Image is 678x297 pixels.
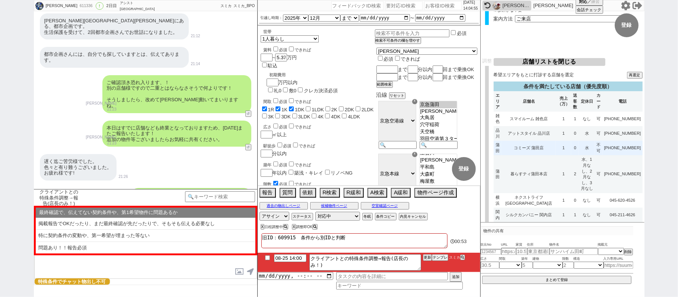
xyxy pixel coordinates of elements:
input: できれば [289,162,294,166]
td: アットスタイル 品川店 [502,126,556,141]
th: 売上 （万） [556,91,571,112]
span: 回まで乗換OK [443,74,474,80]
label: 礼0 [274,88,281,93]
span: 必須 [279,182,287,186]
button: A緩和 [391,188,411,198]
button: 更新 [423,254,432,261]
button: 候補物件ページ [310,202,359,210]
div: 611336 [77,3,94,9]
button: ステータス [292,213,313,220]
option: 梅屋敷 [420,178,457,185]
span: 最終確認で、伝えてない契約条件や、第1希望物件に問題あるか [39,210,178,215]
span: スミカ [448,255,460,259]
td: 1 [556,141,571,155]
div: 広さ [264,122,375,130]
span: 案内方法 [494,16,513,22]
div: 本日はすでに店舗なども終業となっておりますため、[DATE]またご報告いたします！ 追加の物件等ございましたらお気軽に共有ください。 [102,121,251,147]
div: ㎡以上 [261,122,375,138]
p: [PERSON_NAME] [86,134,117,140]
button: 検索不可条件の欄を増やす [375,37,421,44]
span: 沿線 [376,92,388,98]
div: まで 分以内 [376,73,477,81]
input: フィードバックID検索 [331,1,383,10]
button: 削除 [624,249,633,255]
label: 4K [318,114,324,119]
input: 30.5 [481,262,499,269]
button: リセット [389,92,405,99]
div: 階数 [264,180,375,187]
input: できれば [293,143,298,147]
div: 万円以内 [267,69,338,94]
input: 10.5 [516,248,527,255]
td: 1 [556,126,571,141]
button: 再選定 [627,72,643,79]
div: 日程調整中 [261,225,290,229]
label: できれば [292,144,315,148]
label: 〜 [411,16,414,20]
div: 築年 [264,160,375,168]
div: アシスト[GEOGRAPHIC_DATA][PERSON_NAME] [120,0,157,12]
td: 可 [595,112,603,126]
button: 店舗リストを閉じる [494,58,605,66]
div: [PERSON_NAME][GEOGRAPHIC_DATA][PERSON_NAME]にある、都市企画です。 生活保護を受けて、2回都市企画さんでお世話になりました。 [40,13,189,40]
span: 築年 [522,256,533,262]
span: 00:53 [455,239,467,244]
td: なし [579,208,595,222]
button: R緩和 [344,188,364,198]
button: 内見キャンセル [399,213,428,220]
button: A検索 [367,188,387,198]
input: タスクの内容を詳細に [336,272,448,280]
input: 🔍 [420,141,458,149]
td: 1 [556,112,571,126]
li: 掲載報告でOKだったり、まだ最終確認が先だったりで、そもそも伝える必要なし [36,218,255,230]
li: 特に契約条件の変動や、第一希望が埋まった等ない [36,230,255,242]
td: 水 [579,141,595,155]
label: できれば [287,182,311,186]
label: 敷0 [289,88,296,93]
input: 🔍 [379,141,417,149]
button: 空室確認ページ [361,202,409,210]
option: [PERSON_NAME] [420,108,457,114]
td: コミーズ 蒲田店 [502,141,556,155]
td: 不可 [595,141,603,155]
td: 045-620‐4526 [602,193,642,208]
input: 5 [522,262,533,269]
td: 水、1月なし、2月なし、3月なし [579,155,595,193]
span: 調整 [482,58,492,64]
button: 登録 [452,157,476,181]
td: 水 [579,126,595,141]
input: できれば [289,181,294,186]
th: 送客数 [571,91,579,112]
td: 1 [556,155,571,193]
option: 穴守稲荷 [420,121,457,128]
td: [PHONE_NUMBER] [602,155,642,193]
input: キーワード [336,282,463,290]
td: なし [579,193,595,208]
td: [PHONE_NUMBER] [602,126,642,141]
label: 1R [268,107,274,112]
span: URL [501,242,516,248]
input: できれば [289,98,294,103]
th: 店舗名 [502,91,556,112]
label: できれば [287,163,311,167]
td: なし [579,112,595,126]
div: ☓ [412,152,417,157]
label: できれば [287,99,311,104]
option: 京急蒲田 [420,185,457,192]
td: 045-211-4626 [602,208,642,222]
button: 範囲検索 [376,81,393,88]
option: [PERSON_NAME]海岸 [420,157,457,164]
td: 関内 [494,208,502,222]
span: 住所 [527,242,550,248]
td: 1 [556,193,571,208]
td: 1 [556,208,571,222]
span: 必須 [279,99,287,104]
input: https://suumo.jp/chintai/jnc_000022489271 [501,248,516,255]
span: 入力専用URL [604,256,633,262]
p: [PERSON_NAME] [534,3,573,9]
div: [PERSON_NAME] [503,3,529,9]
td: 2 [571,155,579,193]
span: スミカ_BPO [233,4,255,8]
td: シルクカンパニー 関内店 [502,208,556,222]
span: 特殊条件でチャット物出し不可 [35,278,110,285]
